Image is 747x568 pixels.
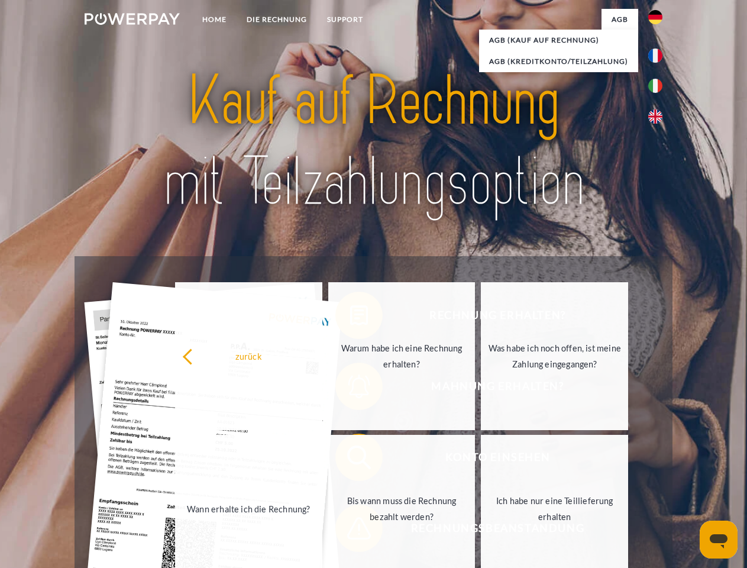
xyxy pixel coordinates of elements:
[317,9,373,30] a: SUPPORT
[182,501,315,517] div: Wann erhalte ich die Rechnung?
[182,348,315,364] div: zurück
[85,13,180,25] img: logo-powerpay-white.svg
[335,340,468,372] div: Warum habe ich eine Rechnung erhalten?
[479,30,638,51] a: AGB (Kauf auf Rechnung)
[481,282,628,430] a: Was habe ich noch offen, ist meine Zahlung eingegangen?
[648,109,662,124] img: en
[488,493,621,525] div: Ich habe nur eine Teillieferung erhalten
[479,51,638,72] a: AGB (Kreditkonto/Teilzahlung)
[488,340,621,372] div: Was habe ich noch offen, ist meine Zahlung eingegangen?
[602,9,638,30] a: agb
[648,10,662,24] img: de
[192,9,237,30] a: Home
[237,9,317,30] a: DIE RECHNUNG
[648,49,662,63] img: fr
[648,79,662,93] img: it
[113,57,634,227] img: title-powerpay_de.svg
[335,493,468,525] div: Bis wann muss die Rechnung bezahlt werden?
[700,521,738,559] iframe: Schaltfläche zum Öffnen des Messaging-Fensters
